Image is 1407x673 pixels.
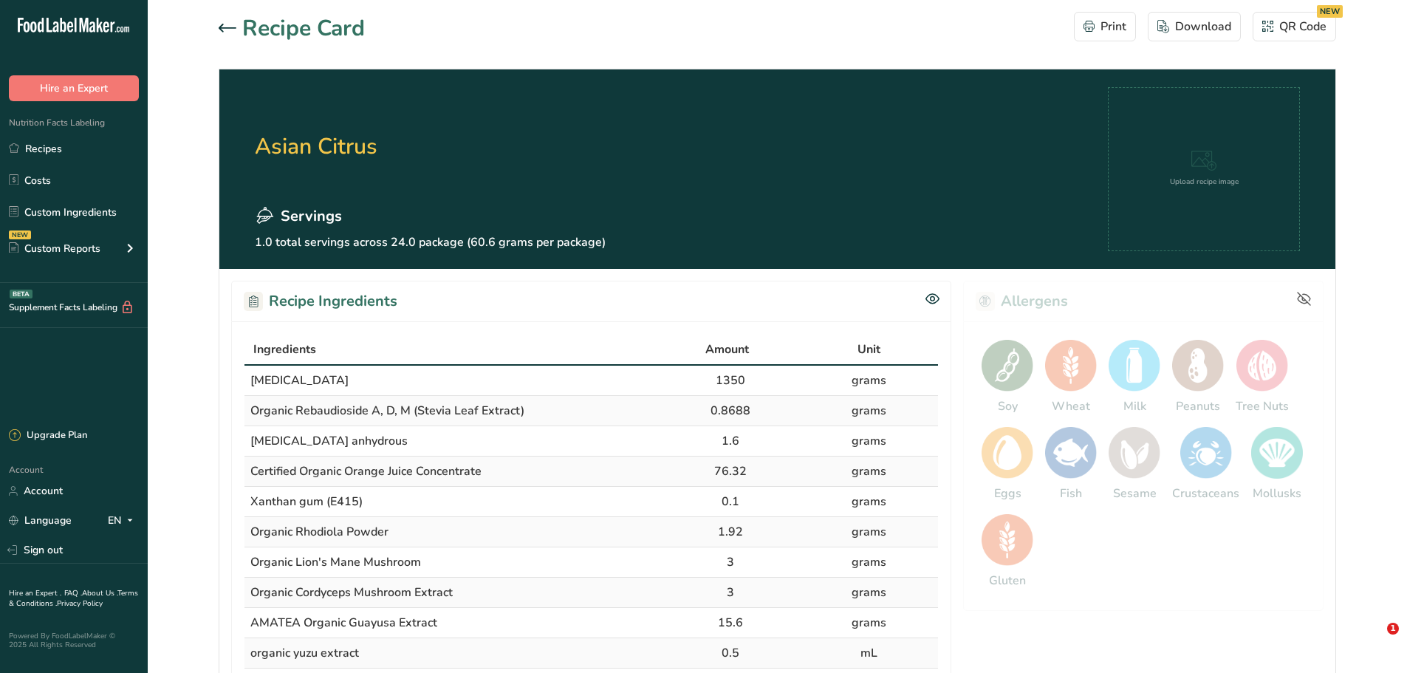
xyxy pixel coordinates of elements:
span: Organic Cordyceps Mushroom Extract [250,584,453,601]
td: mL [799,638,938,669]
h2: Asian Citrus [255,87,606,205]
td: grams [799,547,938,578]
td: 0.5 [661,638,800,669]
span: Unit [857,341,880,358]
td: grams [799,396,938,426]
div: Download [1157,18,1231,35]
span: Organic Lion's Mane Mushroom [250,554,421,570]
button: QR Code NEW [1253,12,1336,41]
div: Upgrade Plan [9,428,87,443]
span: Ingredients [253,341,316,358]
div: Powered By FoodLabelMaker © 2025 All Rights Reserved [9,632,139,649]
span: Servings [281,205,342,228]
td: 76.32 [661,457,800,487]
span: Amount [705,341,749,358]
td: 0.1 [661,487,800,517]
div: Upload recipe image [1170,177,1239,188]
p: 1.0 total servings across 24.0 package (60.6 grams per package) [255,233,606,251]
div: EN [108,512,139,530]
div: BETA [10,290,32,298]
a: Terms & Conditions . [9,588,138,609]
div: NEW [1317,5,1343,18]
span: Organic Rhodiola Powder [250,524,388,540]
span: organic yuzu extract [250,645,359,661]
span: AMATEA Organic Guayusa Extract [250,615,437,631]
td: 1350 [661,366,800,396]
td: grams [799,366,938,396]
a: Hire an Expert . [9,588,61,598]
span: Organic Rebaudioside A, D, M (Stevia Leaf Extract) [250,403,524,419]
td: 1.92 [661,517,800,547]
h1: Recipe Card [242,12,365,45]
span: [MEDICAL_DATA] [250,372,349,389]
a: FAQ . [64,588,82,598]
td: 3 [661,578,800,608]
div: Print [1084,18,1126,35]
td: grams [799,578,938,608]
td: 1.6 [661,426,800,457]
div: Custom Reports [9,241,100,256]
button: Download [1148,12,1241,41]
div: NEW [9,230,31,239]
td: grams [799,517,938,547]
td: grams [799,487,938,517]
span: [MEDICAL_DATA] anhydrous [250,433,408,449]
button: Print [1074,12,1136,41]
td: 0.8688 [661,396,800,426]
td: 15.6 [661,608,800,638]
span: Xanthan gum (E415) [250,493,363,510]
a: Language [9,508,72,533]
td: grams [799,426,938,457]
span: Certified Organic Orange Juice Concentrate [250,463,482,479]
td: grams [799,608,938,638]
button: Hire an Expert [9,75,139,101]
a: About Us . [82,588,117,598]
div: QR Code [1262,18,1326,35]
h2: Recipe Ingredients [244,290,397,312]
td: 3 [661,547,800,578]
iframe: Intercom live chat [1357,623,1392,658]
a: Privacy Policy [57,598,103,609]
span: 1 [1387,623,1399,635]
td: grams [799,457,938,487]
